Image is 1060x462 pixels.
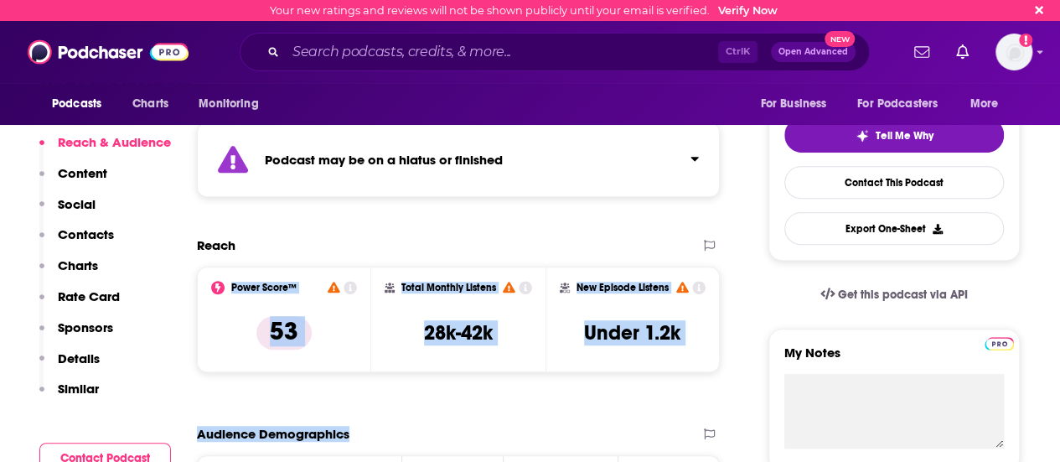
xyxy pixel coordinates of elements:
[949,38,975,66] a: Show notifications dropdown
[58,381,99,397] p: Similar
[39,196,96,227] button: Social
[39,350,100,382] button: Details
[39,257,98,288] button: Charts
[265,152,503,168] strong: Podcast may be on a hiatus or finished
[970,92,999,116] span: More
[58,350,100,366] p: Details
[132,92,168,116] span: Charts
[40,88,123,120] button: open menu
[39,226,114,257] button: Contacts
[424,320,493,345] h3: 28k-42k
[985,337,1014,350] img: Podchaser Pro
[760,92,826,116] span: For Business
[39,381,99,412] button: Similar
[995,34,1032,70] span: Logged in as carlosrosario
[58,288,120,304] p: Rate Card
[28,36,189,68] img: Podchaser - Follow, Share and Rate Podcasts
[771,42,856,62] button: Open AdvancedNew
[1019,34,1032,47] svg: Email not verified
[240,33,870,71] div: Search podcasts, credits, & more...
[401,282,496,293] h2: Total Monthly Listens
[995,34,1032,70] img: User Profile
[58,196,96,212] p: Social
[718,4,778,17] a: Verify Now
[778,48,848,56] span: Open Advanced
[256,316,312,350] p: 53
[58,226,114,242] p: Contacts
[784,345,1004,374] label: My Notes
[577,282,669,293] h2: New Episode Listens
[52,92,101,116] span: Podcasts
[197,426,349,442] h2: Audience Demographics
[39,134,171,165] button: Reach & Audience
[197,237,235,253] h2: Reach
[199,92,258,116] span: Monitoring
[825,31,855,47] span: New
[39,288,120,319] button: Rate Card
[856,129,869,143] img: tell me why sparkle
[58,257,98,273] p: Charts
[807,274,981,315] a: Get this podcast via API
[197,122,720,197] section: Click to expand status details
[784,166,1004,199] a: Contact This Podcast
[39,319,113,350] button: Sponsors
[995,34,1032,70] button: Show profile menu
[857,92,938,116] span: For Podcasters
[270,4,778,17] div: Your new ratings and reviews will not be shown publicly until your email is verified.
[907,38,936,66] a: Show notifications dropdown
[58,134,171,150] p: Reach & Audience
[58,165,107,181] p: Content
[876,129,933,143] span: Tell Me Why
[838,288,968,302] span: Get this podcast via API
[39,165,107,196] button: Content
[122,88,178,120] a: Charts
[959,88,1020,120] button: open menu
[58,319,113,335] p: Sponsors
[584,320,680,345] h3: Under 1.2k
[784,212,1004,245] button: Export One-Sheet
[846,88,962,120] button: open menu
[748,88,847,120] button: open menu
[718,41,758,63] span: Ctrl K
[286,39,718,65] input: Search podcasts, credits, & more...
[784,117,1004,153] button: tell me why sparkleTell Me Why
[231,282,297,293] h2: Power Score™
[187,88,280,120] button: open menu
[985,335,1014,350] a: Pro website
